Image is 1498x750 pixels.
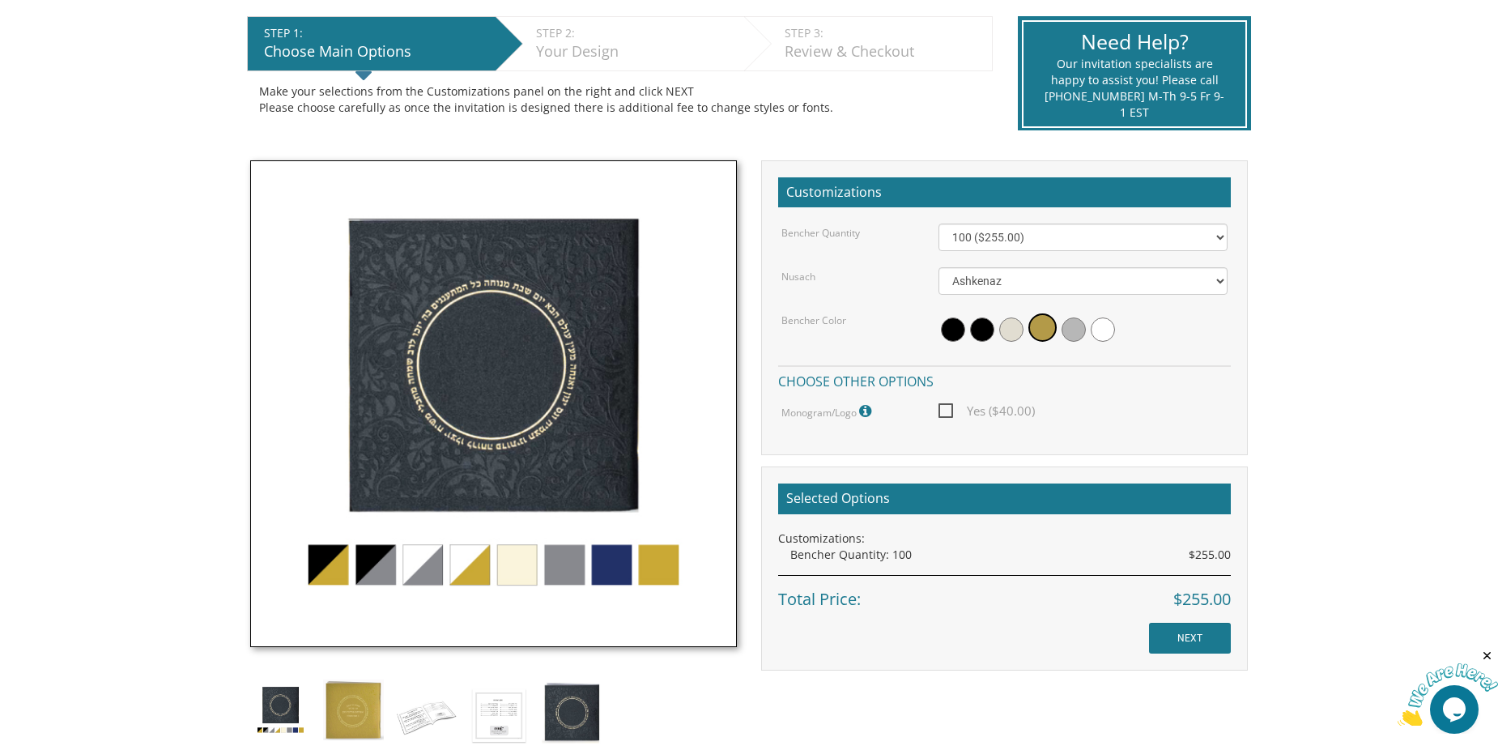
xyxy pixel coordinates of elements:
div: Review & Checkout [785,41,984,62]
label: Bencher Quantity [781,226,860,240]
div: Your Design [536,41,736,62]
label: Bencher Color [781,313,846,327]
img: simchonim-black-and-gold.jpg [542,680,602,744]
h4: Choose other options [778,365,1231,394]
div: Choose Main Options [264,41,487,62]
iframe: chat widget [1398,649,1498,726]
div: STEP 1: [264,25,487,41]
img: simchonim_round_emboss.jpg [250,680,311,740]
div: Need Help? [1044,28,1224,57]
img: simchonim-square-gold.jpg [323,680,384,740]
div: Bencher Quantity: 100 [790,547,1231,563]
div: Our invitation specialists are happy to assist you! Please call [PHONE_NUMBER] M-Th 9-5 Fr 9-1 EST [1044,56,1224,121]
h2: Customizations [778,177,1231,208]
span: $255.00 [1189,547,1231,563]
label: Nusach [781,270,815,283]
div: Customizations: [778,531,1231,547]
div: STEP 3: [785,25,984,41]
span: Yes ($40.00) [938,401,1035,421]
input: NEXT [1149,623,1231,654]
label: Monogram/Logo [781,401,875,422]
h2: Selected Options [778,484,1231,514]
div: Total Price: [778,575,1231,612]
img: simchonim_round_emboss.jpg [250,160,737,647]
div: Make your selections from the Customizations panel on the right and click NEXT Please choose care... [259,83,981,116]
div: STEP 2: [536,25,736,41]
span: $255.00 [1173,588,1231,612]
